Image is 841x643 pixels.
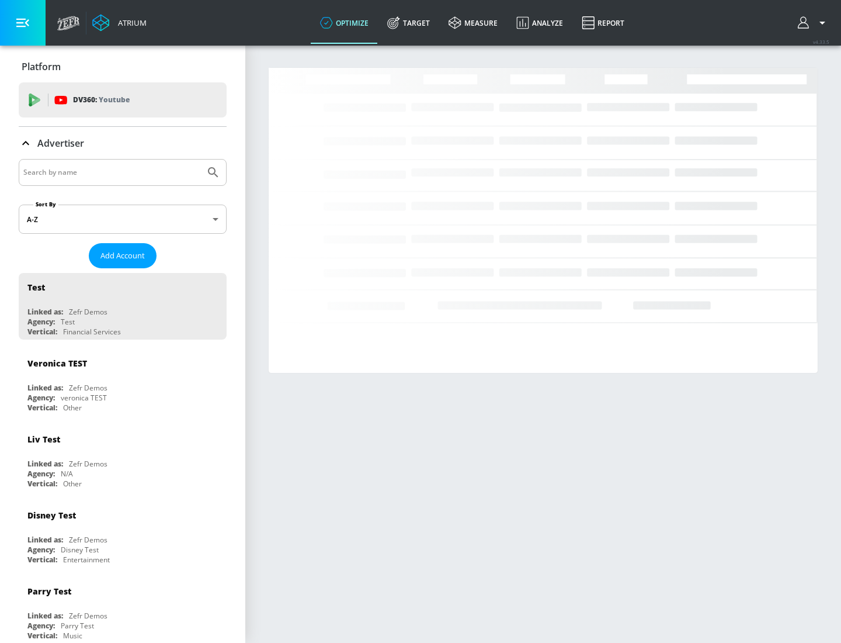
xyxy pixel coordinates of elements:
[311,2,378,44] a: optimize
[27,307,63,317] div: Linked as:
[37,137,84,150] p: Advertiser
[27,535,63,545] div: Linked as:
[27,611,63,621] div: Linked as:
[99,94,130,106] p: Youtube
[27,358,87,369] div: Veronica TEST
[19,82,227,117] div: DV360: Youtube
[572,2,634,44] a: Report
[27,479,57,489] div: Vertical:
[69,307,107,317] div: Zefr Demos
[63,631,82,641] div: Music
[19,127,227,160] div: Advertiser
[63,555,110,565] div: Entertainment
[19,425,227,492] div: Liv TestLinked as:Zefr DemosAgency:N/AVertical:Other
[63,479,82,489] div: Other
[19,349,227,416] div: Veronica TESTLinked as:Zefr DemosAgency:veronica TESTVertical:Other
[19,273,227,340] div: TestLinked as:Zefr DemosAgency:TestVertical:Financial Services
[100,249,145,262] span: Add Account
[27,393,55,403] div: Agency:
[27,327,57,337] div: Vertical:
[19,501,227,568] div: Disney TestLinked as:Zefr DemosAgency:Disney TestVertical:Entertainment
[69,383,107,393] div: Zefr Demos
[27,317,55,327] div: Agency:
[27,383,63,393] div: Linked as:
[27,469,55,479] div: Agency:
[61,317,75,327] div: Test
[27,282,45,293] div: Test
[27,631,57,641] div: Vertical:
[27,459,63,469] div: Linked as:
[27,510,76,521] div: Disney Test
[27,403,57,413] div: Vertical:
[378,2,439,44] a: Target
[89,243,157,268] button: Add Account
[23,165,200,180] input: Search by name
[27,586,71,597] div: Parry Test
[63,403,82,413] div: Other
[27,545,55,555] div: Agency:
[19,205,227,234] div: A-Z
[61,545,99,555] div: Disney Test
[69,535,107,545] div: Zefr Demos
[73,94,130,106] p: DV360:
[27,434,60,445] div: Liv Test
[27,555,57,565] div: Vertical:
[33,200,58,208] label: Sort By
[63,327,121,337] div: Financial Services
[22,60,61,73] p: Platform
[61,469,73,479] div: N/A
[813,39,829,45] span: v 4.33.5
[92,14,147,32] a: Atrium
[61,621,94,631] div: Parry Test
[61,393,107,403] div: veronica TEST
[439,2,507,44] a: measure
[27,621,55,631] div: Agency:
[19,50,227,83] div: Platform
[69,611,107,621] div: Zefr Demos
[113,18,147,28] div: Atrium
[507,2,572,44] a: Analyze
[69,459,107,469] div: Zefr Demos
